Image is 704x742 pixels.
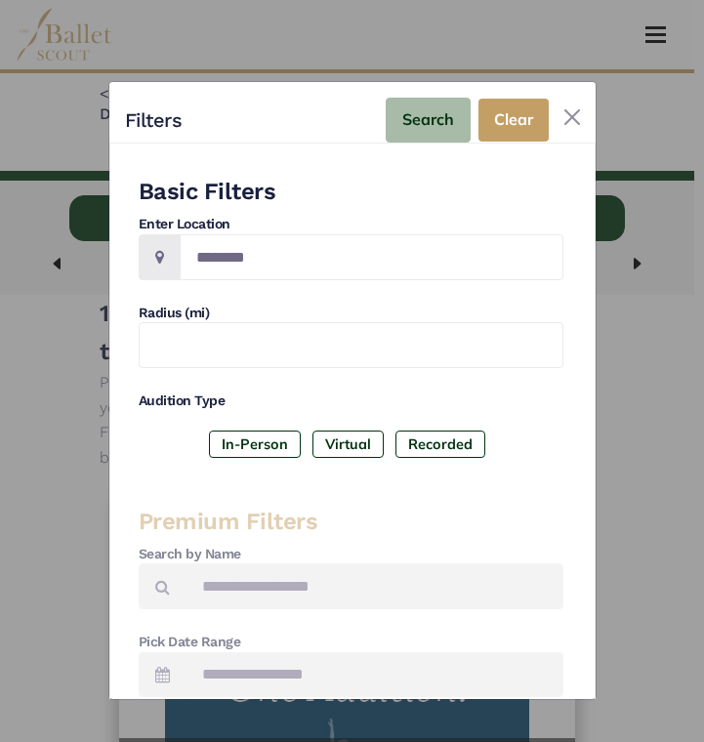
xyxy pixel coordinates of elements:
[557,102,588,133] button: Close
[386,98,471,144] button: Search
[139,304,563,323] h4: Radius (mi)
[139,633,563,652] h4: Pick Date Range
[209,431,301,458] label: In-Person
[395,431,485,458] label: Recorded
[478,99,549,143] button: Clear
[139,507,563,537] h3: Premium Filters
[139,392,563,411] h4: Audition Type
[186,563,563,609] input: Search by names...
[139,545,563,564] h4: Search by Name
[139,177,563,207] h3: Basic Filters
[312,431,384,458] label: Virtual
[180,234,563,280] input: Location
[139,215,563,234] h4: Enter Location
[125,104,183,136] h4: Filters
